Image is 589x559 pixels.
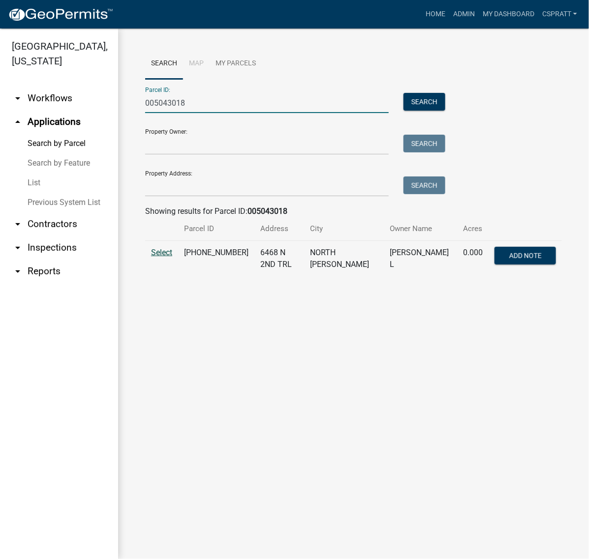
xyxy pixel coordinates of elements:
th: Address [254,217,304,240]
a: Home [422,5,449,24]
th: City [304,217,384,240]
i: arrow_drop_down [12,242,24,254]
div: Showing results for Parcel ID: [145,206,562,217]
i: arrow_drop_down [12,218,24,230]
td: [PERSON_NAME] L [384,241,457,277]
a: Select [151,248,172,257]
button: Add Note [495,247,556,265]
a: Search [145,48,183,80]
a: My Dashboard [479,5,538,24]
th: Acres [457,217,489,240]
i: arrow_drop_up [12,116,24,128]
a: cspratt [538,5,581,24]
td: NORTH [PERSON_NAME] [304,241,384,277]
i: arrow_drop_down [12,265,24,277]
a: Admin [449,5,479,24]
button: Search [403,135,445,152]
button: Search [403,177,445,194]
th: Parcel ID [178,217,254,240]
a: My Parcels [210,48,262,80]
td: 0.000 [457,241,489,277]
strong: 005043018 [248,206,287,216]
span: Add Note [509,252,541,260]
td: 6468 N 2ND TRL [254,241,304,277]
i: arrow_drop_down [12,92,24,104]
th: Owner Name [384,217,457,240]
button: Search [403,93,445,111]
td: [PHONE_NUMBER] [178,241,254,277]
